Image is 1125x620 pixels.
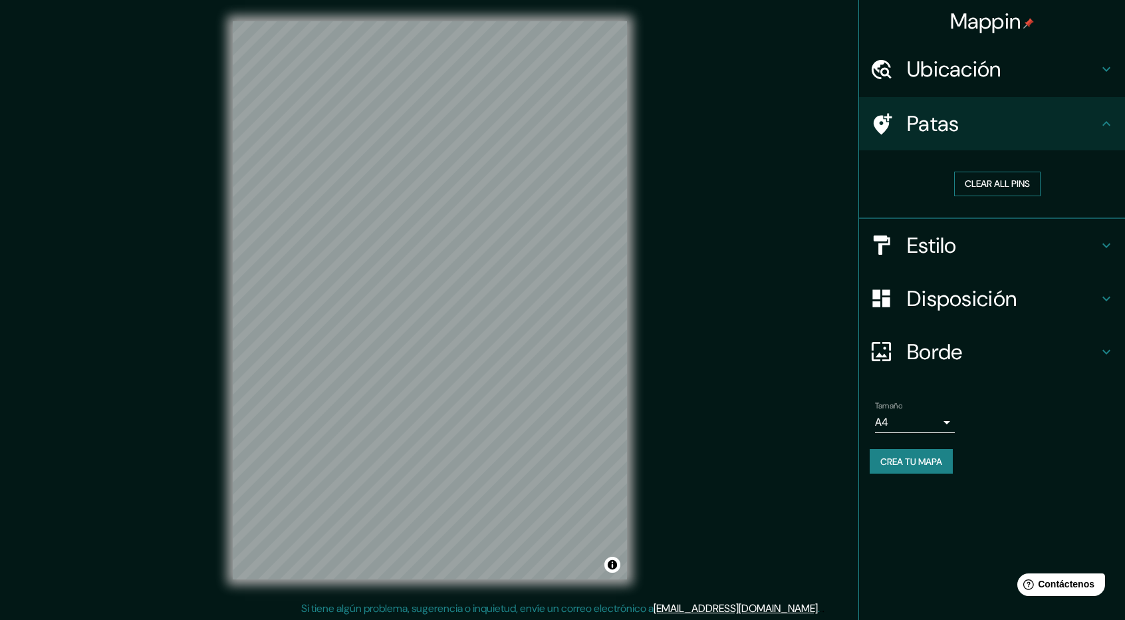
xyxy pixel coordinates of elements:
iframe: Lanzador de widgets de ayuda [1007,568,1110,605]
button: Clear all pins [954,172,1041,196]
font: Ubicación [907,55,1001,83]
font: Tamaño [875,400,902,411]
font: Si tiene algún problema, sugerencia o inquietud, envíe un correo electrónico a [301,601,654,615]
button: Crea tu mapa [870,449,953,474]
font: A4 [875,415,888,429]
div: Borde [859,325,1125,379]
font: Estilo [907,232,957,259]
font: . [822,601,824,615]
font: Disposición [907,285,1017,313]
button: Activar o desactivar atribución [604,557,620,573]
div: Estilo [859,219,1125,272]
canvas: Mapa [233,21,627,579]
div: Patas [859,97,1125,150]
div: A4 [875,412,955,433]
font: Crea tu mapa [880,456,942,468]
a: [EMAIL_ADDRESS][DOMAIN_NAME] [654,601,818,615]
font: Borde [907,338,963,366]
div: Ubicación [859,43,1125,96]
img: pin-icon.png [1023,18,1034,29]
font: . [820,601,822,615]
font: Patas [907,110,959,138]
font: Mappin [950,7,1021,35]
div: Disposición [859,272,1125,325]
font: . [818,601,820,615]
